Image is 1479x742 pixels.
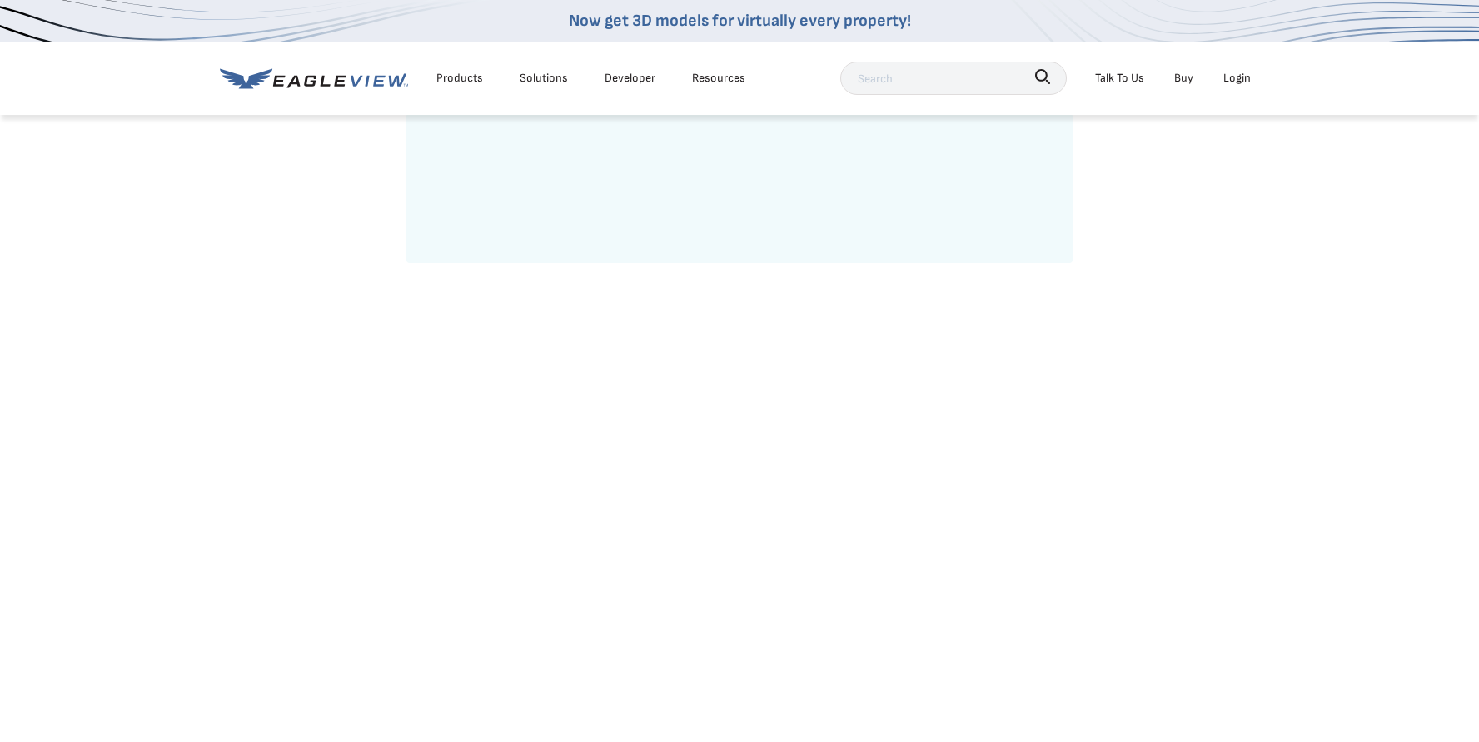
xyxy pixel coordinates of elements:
[840,62,1067,95] input: Search
[1095,67,1144,88] div: Talk To Us
[692,67,745,88] div: Resources
[1223,67,1251,88] div: Login
[569,11,911,31] a: Now get 3D models for virtually every property!
[605,67,655,88] a: Developer
[1174,67,1193,88] a: Buy
[436,67,483,88] div: Products
[520,67,568,88] div: Solutions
